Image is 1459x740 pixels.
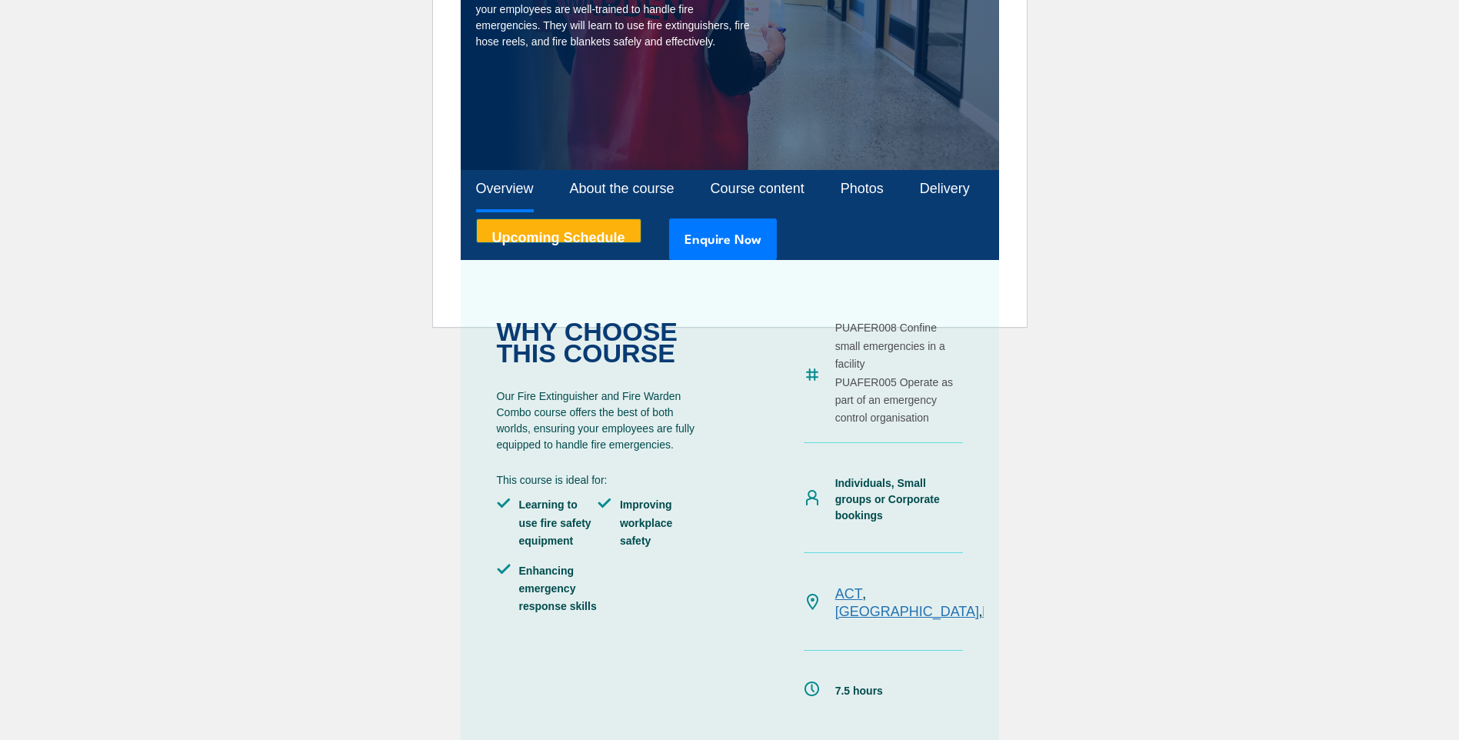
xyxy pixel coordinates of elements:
[711,170,804,211] a: Course content
[497,496,598,550] li: Learning to use fire safety equipment
[920,170,970,211] a: Delivery
[835,319,963,373] li: PUAFER008 Confine small emergencies in a facility
[497,321,699,364] h2: WHY CHOOSE THIS COURSE
[982,604,1001,619] a: NT
[476,218,641,243] a: Upcoming Schedule
[497,562,598,616] li: Enhancing emergency response skills
[570,170,675,211] a: About the course
[835,374,963,428] li: PUAFER005 Operate as part of an emergency control organisation
[835,585,1134,622] p: , , , , , , ,
[835,475,963,524] p: Individuals, Small groups or Corporate bookings
[835,604,979,619] a: [GEOGRAPHIC_DATA]
[497,472,699,488] p: This course is ideal for:
[476,170,534,211] a: Overview
[598,496,698,550] li: Improving workplace safety
[497,388,699,453] p: Our Fire Extinguisher and Fire Warden Combo course offers the best of both worlds, ensuring your ...
[835,683,883,699] p: 7.5 hours
[669,218,777,260] button: Enquire Now
[835,586,863,602] a: ACT
[841,170,884,211] a: Photos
